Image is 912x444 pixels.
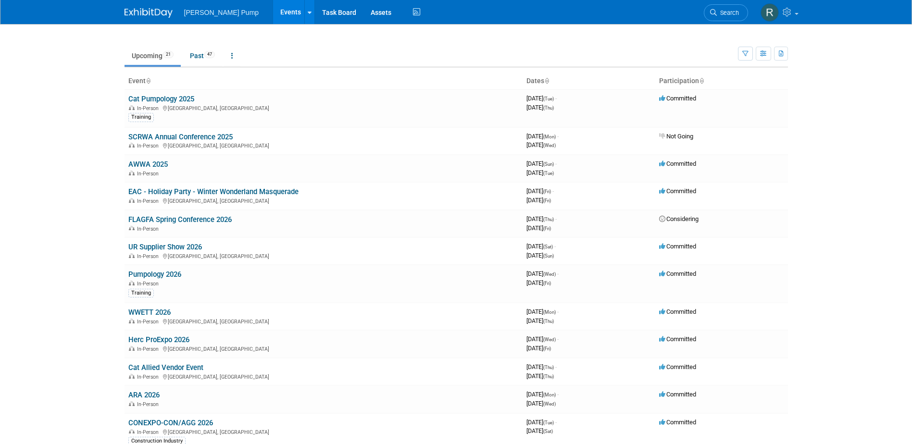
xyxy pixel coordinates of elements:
[659,133,693,140] span: Not Going
[526,317,554,324] span: [DATE]
[659,243,696,250] span: Committed
[544,77,549,85] a: Sort by Start Date
[543,134,556,139] span: (Mon)
[204,51,215,58] span: 47
[128,363,203,372] a: Cat Allied Vendor Event
[129,429,135,434] img: In-Person Event
[128,133,233,141] a: SCRWA Annual Conference 2025
[129,226,135,231] img: In-Person Event
[526,345,551,352] span: [DATE]
[526,197,551,204] span: [DATE]
[183,47,222,65] a: Past47
[128,308,171,317] a: WWETT 2026
[699,77,704,85] a: Sort by Participation Type
[761,3,779,22] img: Ryan Intriago
[526,270,559,277] span: [DATE]
[555,215,557,222] span: -
[526,104,554,111] span: [DATE]
[543,401,556,407] span: (Wed)
[137,281,162,287] span: In-Person
[526,243,556,250] span: [DATE]
[526,224,551,232] span: [DATE]
[137,105,162,111] span: In-Person
[526,279,551,286] span: [DATE]
[659,419,696,426] span: Committed
[137,401,162,407] span: In-Person
[704,4,748,21] a: Search
[526,419,557,426] span: [DATE]
[129,143,135,148] img: In-Person Event
[128,289,154,297] div: Training
[137,171,162,177] span: In-Person
[526,215,557,222] span: [DATE]
[557,391,559,398] span: -
[129,319,135,323] img: In-Person Event
[128,391,160,399] a: ARA 2026
[128,335,189,344] a: Herc ProExpo 2026
[128,270,181,279] a: Pumpology 2026
[129,346,135,351] img: In-Person Event
[128,113,154,122] div: Training
[543,346,551,351] span: (Fri)
[543,244,553,249] span: (Sat)
[655,73,788,89] th: Participation
[543,198,551,203] span: (Fri)
[129,171,135,175] img: In-Person Event
[129,253,135,258] img: In-Person Event
[554,243,556,250] span: -
[659,391,696,398] span: Committed
[526,427,553,434] span: [DATE]
[526,160,557,167] span: [DATE]
[552,187,554,195] span: -
[717,9,739,16] span: Search
[543,420,554,425] span: (Tue)
[557,133,559,140] span: -
[129,401,135,406] img: In-Person Event
[128,187,299,196] a: EAC - Holiday Party - Winter Wonderland Masquerade
[543,429,553,434] span: (Sat)
[659,95,696,102] span: Committed
[659,270,696,277] span: Committed
[526,95,557,102] span: [DATE]
[526,141,556,148] span: [DATE]
[543,105,554,111] span: (Thu)
[523,73,655,89] th: Dates
[137,253,162,259] span: In-Person
[526,335,559,343] span: [DATE]
[543,161,554,167] span: (Sun)
[163,51,174,58] span: 21
[129,105,135,110] img: In-Person Event
[543,189,551,194] span: (Fri)
[543,392,556,397] span: (Mon)
[128,95,194,103] a: Cat Pumpology 2025
[555,95,557,102] span: -
[129,281,135,285] img: In-Person Event
[526,169,554,176] span: [DATE]
[557,335,559,343] span: -
[526,308,559,315] span: [DATE]
[146,77,150,85] a: Sort by Event Name
[125,8,173,18] img: ExhibitDay
[557,270,559,277] span: -
[659,160,696,167] span: Committed
[128,252,519,259] div: [GEOGRAPHIC_DATA], [GEOGRAPHIC_DATA]
[125,73,523,89] th: Event
[543,365,554,370] span: (Thu)
[137,198,162,204] span: In-Person
[128,317,519,325] div: [GEOGRAPHIC_DATA], [GEOGRAPHIC_DATA]
[543,96,554,101] span: (Tue)
[129,198,135,203] img: In-Person Event
[526,133,559,140] span: [DATE]
[659,187,696,195] span: Committed
[137,429,162,435] span: In-Person
[543,253,554,259] span: (Sun)
[526,252,554,259] span: [DATE]
[137,319,162,325] span: In-Person
[543,217,554,222] span: (Thu)
[184,9,259,16] span: [PERSON_NAME] Pump
[128,215,232,224] a: FLAGFA Spring Conference 2026
[543,319,554,324] span: (Thu)
[128,419,213,427] a: CONEXPO-CON/AGG 2026
[128,141,519,149] div: [GEOGRAPHIC_DATA], [GEOGRAPHIC_DATA]
[543,226,551,231] span: (Fri)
